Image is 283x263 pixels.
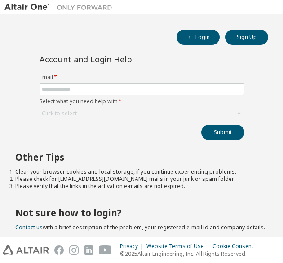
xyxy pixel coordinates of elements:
div: Click to select [40,108,244,119]
img: youtube.svg [99,245,112,255]
li: Please verify that the links in the activation e-mails are not expired. [15,183,268,190]
div: Website Terms of Use [146,243,212,250]
label: Select what you need help with [40,98,244,105]
div: Click to select [42,110,77,117]
p: © 2025 Altair Engineering, Inc. All Rights Reserved. [120,250,259,258]
h2: Not sure how to login? [15,207,268,219]
button: Login [177,30,220,45]
li: Please check for [EMAIL_ADDRESS][DOMAIN_NAME] mails in your junk or spam folder. [15,175,268,183]
label: Email [40,74,244,81]
img: facebook.svg [54,245,64,255]
button: Sign Up [225,30,268,45]
div: Cookie Consent [212,243,259,250]
a: Contact us [15,224,43,231]
button: Submit [201,125,244,140]
img: instagram.svg [69,245,79,255]
img: Altair One [4,3,117,12]
h2: Other Tips [15,151,268,163]
img: altair_logo.svg [3,245,49,255]
li: Clear your browser cookies and local storage, if you continue experiencing problems. [15,168,268,175]
div: Account and Login Help [40,56,203,63]
img: linkedin.svg [84,245,93,255]
div: Privacy [120,243,146,250]
span: with a brief description of the problem, your registered e-mail id and company details. Our suppo... [15,224,265,238]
